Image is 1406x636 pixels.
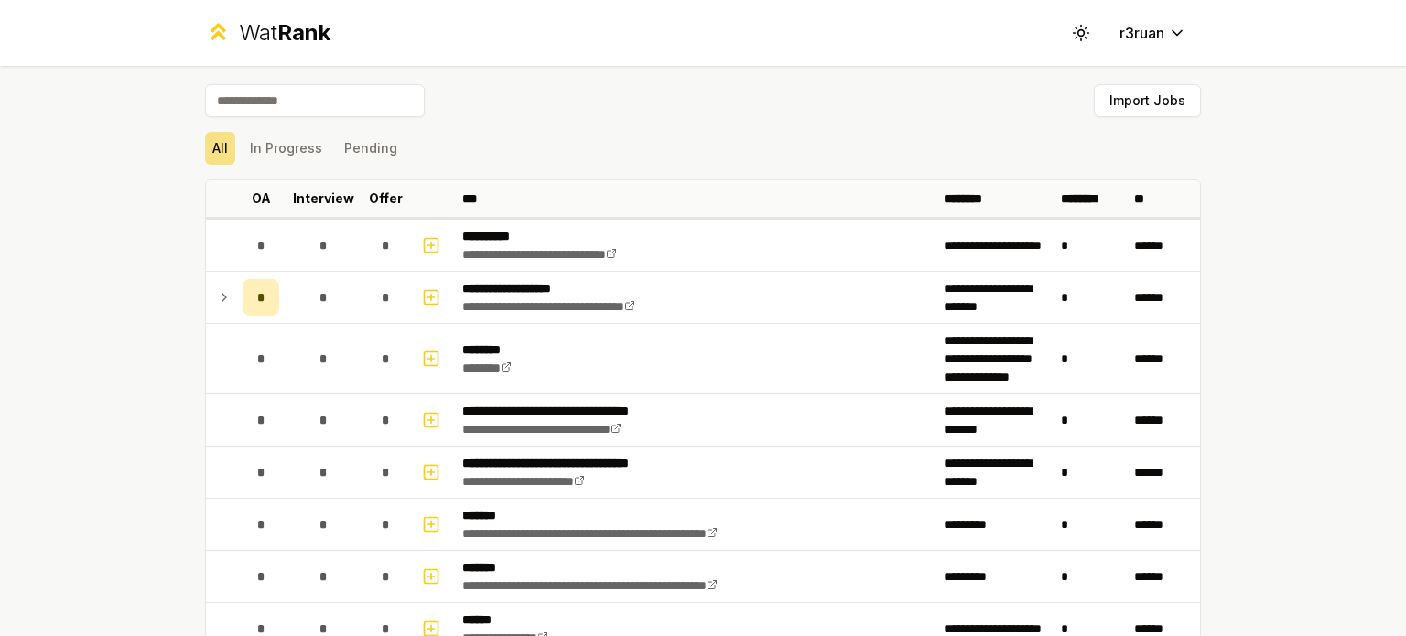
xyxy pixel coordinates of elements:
button: Pending [337,132,405,165]
button: r3ruan [1105,16,1201,49]
p: Interview [293,189,354,208]
button: In Progress [243,132,330,165]
button: Import Jobs [1094,84,1201,117]
p: Offer [369,189,403,208]
button: All [205,132,235,165]
div: Wat [239,18,330,48]
p: OA [252,189,271,208]
span: Rank [277,19,330,46]
span: r3ruan [1119,22,1164,44]
a: WatRank [205,18,330,48]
